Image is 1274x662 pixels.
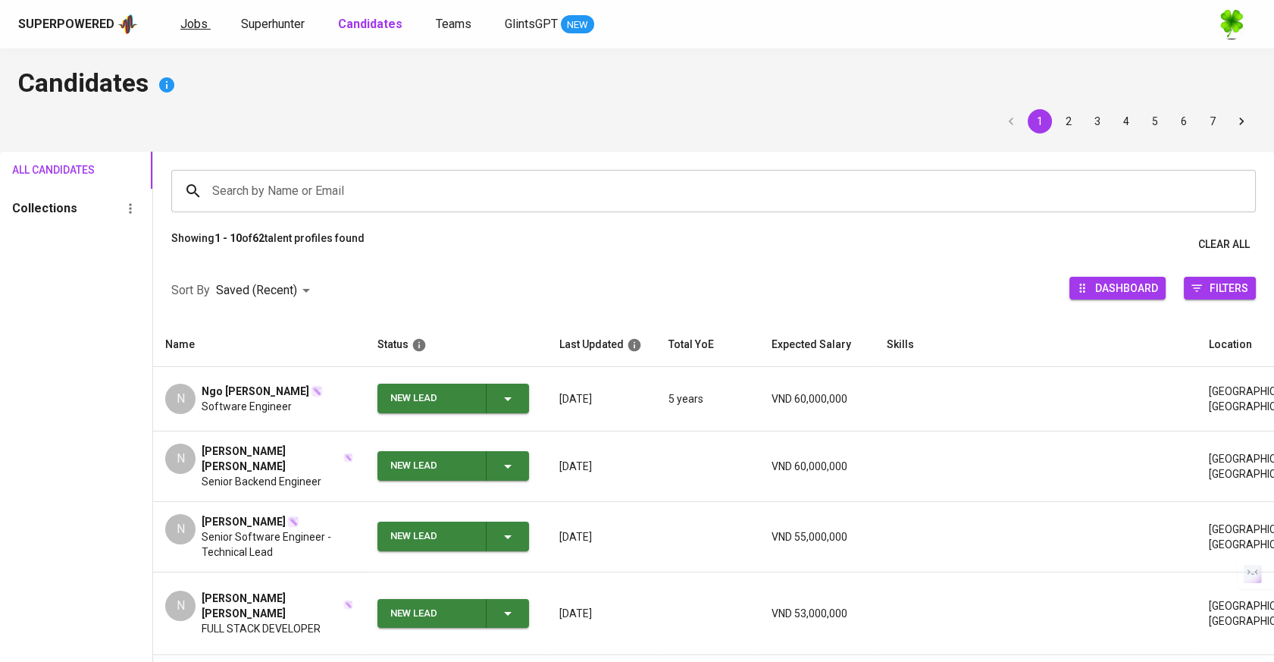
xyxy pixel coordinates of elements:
p: Showing of talent profiles found [171,231,365,259]
button: New Lead [377,599,529,629]
span: Superhunter [241,17,305,31]
span: Clear All [1198,235,1250,254]
p: [DATE] [559,459,644,474]
span: Teams [436,17,471,31]
span: All Candidates [12,161,74,180]
p: VND 53,000,000 [772,606,862,621]
div: Saved (Recent) [216,277,315,305]
p: [DATE] [559,391,644,406]
th: Skills [875,323,1196,367]
button: Go to page 2 [1056,109,1081,133]
div: Superpowered [18,16,114,33]
div: N [165,591,196,621]
th: Status [365,323,547,367]
button: New Lead [377,384,529,413]
button: New Lead [377,451,529,481]
div: New Lead [390,522,474,551]
th: Expected Salary [759,323,875,367]
span: [PERSON_NAME] [202,514,286,529]
div: New Lead [390,451,474,481]
img: magic_wand.svg [343,600,353,610]
button: Dashboard [1069,277,1166,300]
p: Sort By [171,281,210,300]
img: magic_wand.svg [287,516,299,528]
p: 5 years [668,391,747,406]
button: Go to page 5 [1143,109,1167,133]
img: f9493b8c-82b8-4f41-8722-f5d69bb1b761.jpg [1216,9,1247,39]
a: Teams [436,15,474,34]
span: Filters [1210,278,1248,298]
th: Last Updated [547,323,656,367]
span: Ngo [PERSON_NAME] [202,384,309,399]
span: Software Engineer [202,399,292,414]
a: GlintsGPT NEW [505,15,594,34]
button: Go to page 3 [1085,109,1110,133]
th: Total YoE [656,323,759,367]
span: [PERSON_NAME] [PERSON_NAME] [202,444,342,474]
span: Dashboard [1095,278,1158,298]
a: Jobs [180,15,211,34]
div: N [165,514,196,544]
b: Candidates [338,17,402,31]
h4: Candidates [18,67,1256,103]
p: Saved (Recent) [216,281,297,300]
div: New Lead [390,599,474,629]
span: Senior Backend Engineer [202,474,321,489]
img: magic_wand.svg [343,453,353,463]
b: 62 [252,232,265,244]
p: [DATE] [559,529,644,544]
p: VND 55,000,000 [772,529,862,544]
img: app logo [117,13,138,36]
button: Filters [1184,277,1256,300]
div: N [165,384,196,414]
button: Go to page 4 [1114,109,1138,133]
p: VND 60,000,000 [772,391,862,406]
div: New Lead [390,384,474,413]
span: Jobs [180,17,208,31]
p: VND 60,000,000 [772,459,862,474]
button: Go to page 6 [1172,109,1196,133]
span: NEW [561,17,594,33]
span: GlintsGPT [505,17,558,31]
span: [PERSON_NAME] [PERSON_NAME] [202,591,342,621]
button: Go to next page [1229,109,1254,133]
th: Name [153,323,365,367]
nav: pagination navigation [997,109,1256,133]
a: Superpoweredapp logo [18,13,138,36]
div: N [165,444,196,474]
img: magic_wand.svg [311,385,323,397]
button: page 1 [1028,109,1052,133]
button: Go to page 7 [1200,109,1225,133]
span: FULL STACK DEVELOPER [202,621,321,636]
p: [DATE] [559,606,644,621]
a: Candidates [338,15,405,34]
a: Superhunter [241,15,308,34]
button: New Lead [377,522,529,551]
button: Clear All [1192,231,1256,259]
span: Senior Software Engineer - Technical Lead [202,529,353,560]
h6: Collections [12,198,77,219]
b: 1 - 10 [214,232,242,244]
